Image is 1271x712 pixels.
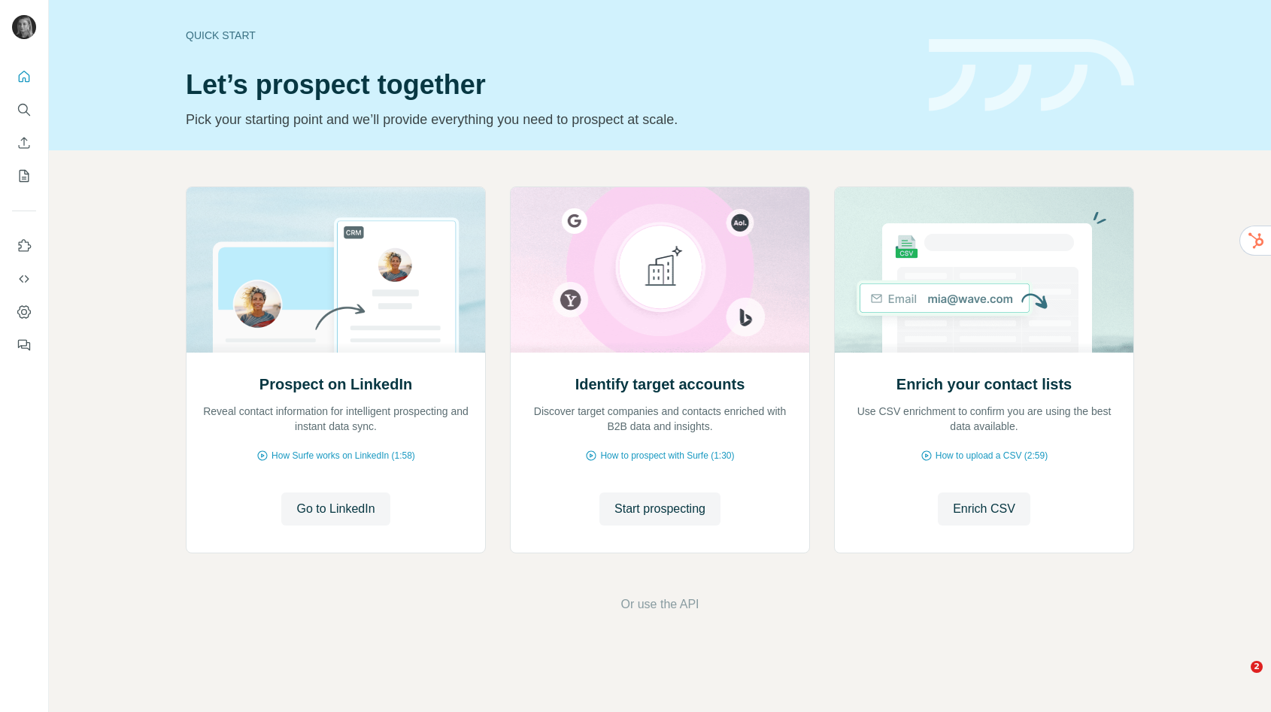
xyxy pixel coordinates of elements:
[12,298,36,326] button: Dashboard
[259,374,412,395] h2: Prospect on LinkedIn
[12,265,36,292] button: Use Surfe API
[929,39,1134,112] img: banner
[600,449,734,462] span: How to prospect with Surfe (1:30)
[12,63,36,90] button: Quick start
[850,404,1118,434] p: Use CSV enrichment to confirm you are using the best data available.
[614,500,705,518] span: Start prospecting
[896,374,1072,395] h2: Enrich your contact lists
[575,374,745,395] h2: Identify target accounts
[202,404,470,434] p: Reveal contact information for intelligent prospecting and instant data sync.
[526,404,794,434] p: Discover target companies and contacts enriched with B2B data and insights.
[12,15,36,39] img: Avatar
[186,28,911,43] div: Quick start
[12,332,36,359] button: Feedback
[186,109,911,130] p: Pick your starting point and we’ll provide everything you need to prospect at scale.
[12,129,36,156] button: Enrich CSV
[12,96,36,123] button: Search
[953,500,1015,518] span: Enrich CSV
[12,232,36,259] button: Use Surfe on LinkedIn
[186,187,486,353] img: Prospect on LinkedIn
[620,595,699,614] button: Or use the API
[281,492,390,526] button: Go to LinkedIn
[510,187,810,353] img: Identify target accounts
[834,187,1134,353] img: Enrich your contact lists
[1220,661,1256,697] iframe: Intercom live chat
[271,449,415,462] span: How Surfe works on LinkedIn (1:58)
[12,162,36,189] button: My lists
[1251,661,1263,673] span: 2
[599,492,720,526] button: Start prospecting
[936,449,1048,462] span: How to upload a CSV (2:59)
[296,500,375,518] span: Go to LinkedIn
[186,70,911,100] h1: Let’s prospect together
[938,492,1030,526] button: Enrich CSV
